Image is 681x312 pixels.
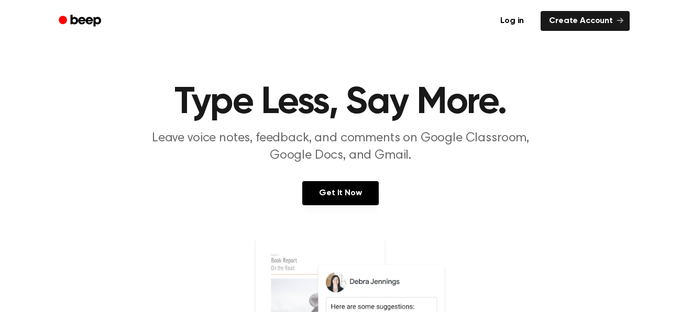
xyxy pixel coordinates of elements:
[51,11,111,31] a: Beep
[490,9,534,33] a: Log in
[541,11,630,31] a: Create Account
[302,181,378,205] a: Get It Now
[139,130,542,164] p: Leave voice notes, feedback, and comments on Google Classroom, Google Docs, and Gmail.
[72,84,609,121] h1: Type Less, Say More.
